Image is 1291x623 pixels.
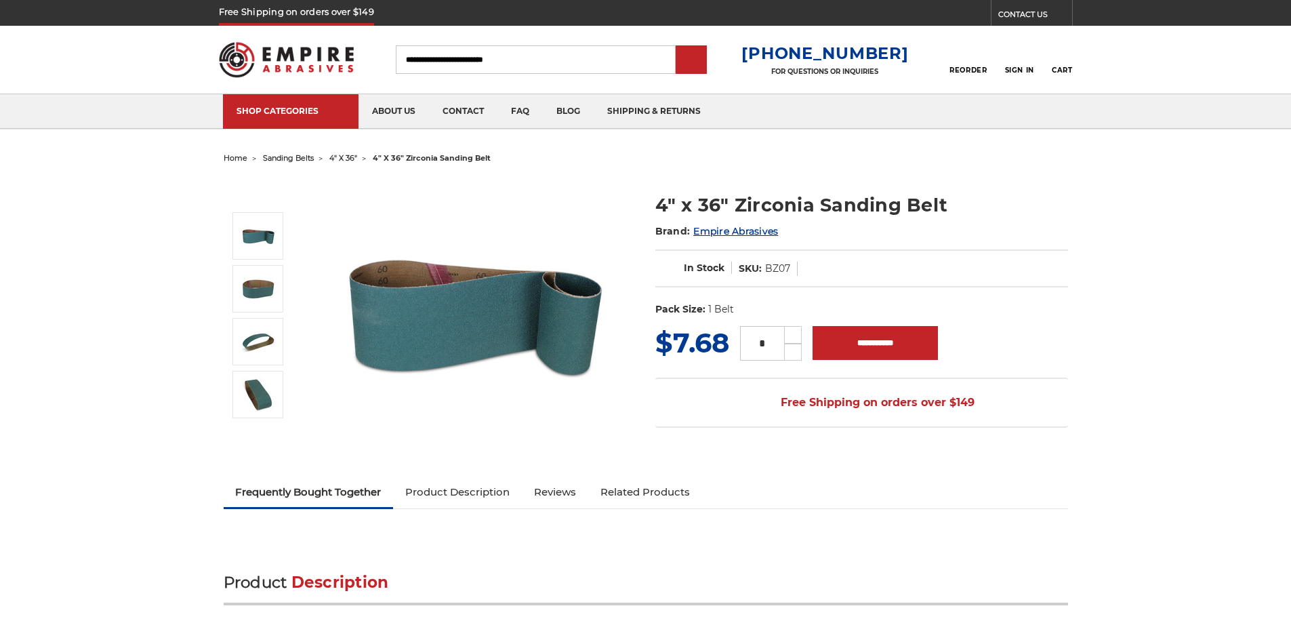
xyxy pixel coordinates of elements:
a: faq [497,94,543,129]
a: home [224,153,247,163]
dt: Pack Size: [655,302,705,317]
span: 4" x 36" zirconia sanding belt [373,153,491,163]
img: 4" x 36" Sanding Belt - Zirconia [241,325,275,359]
span: In Stock [684,262,724,274]
span: Free Shipping on orders over $149 [748,389,975,416]
a: shipping & returns [594,94,714,129]
a: Product Description [393,477,522,507]
div: SHOP CATEGORIES [237,106,345,116]
p: FOR QUESTIONS OR INQUIRIES [741,67,908,76]
span: Brand: [655,225,691,237]
dd: 1 Belt [708,302,734,317]
span: Cart [1052,66,1072,75]
img: 4" x 36" Sanding Belt - Zirc [241,378,275,411]
img: Empire Abrasives [219,33,354,86]
a: Reviews [522,477,588,507]
h1: 4" x 36" Zirconia Sanding Belt [655,192,1068,218]
a: Cart [1052,45,1072,75]
a: Empire Abrasives [693,225,778,237]
img: 4" x 36" Zirconia Sanding Belt [241,219,275,253]
a: Frequently Bought Together [224,477,394,507]
a: blog [543,94,594,129]
img: 4" x 36" Zirconia Sanding Belt [340,178,611,449]
a: Reorder [949,45,987,74]
a: sanding belts [263,153,314,163]
a: CONTACT US [998,7,1072,26]
span: Description [291,573,389,592]
a: [PHONE_NUMBER] [741,43,908,63]
span: Product [224,573,287,592]
span: Sign In [1005,66,1034,75]
span: $7.68 [655,326,729,359]
button: Previous [243,183,275,212]
dt: SKU: [739,262,762,276]
a: contact [429,94,497,129]
img: 4" x 36" Zirc Sanding Belt [241,272,275,306]
dd: BZ07 [765,262,790,276]
span: Reorder [949,66,987,75]
a: Related Products [588,477,702,507]
a: 4" x 36" [329,153,357,163]
button: Next [243,421,275,450]
a: about us [358,94,429,129]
